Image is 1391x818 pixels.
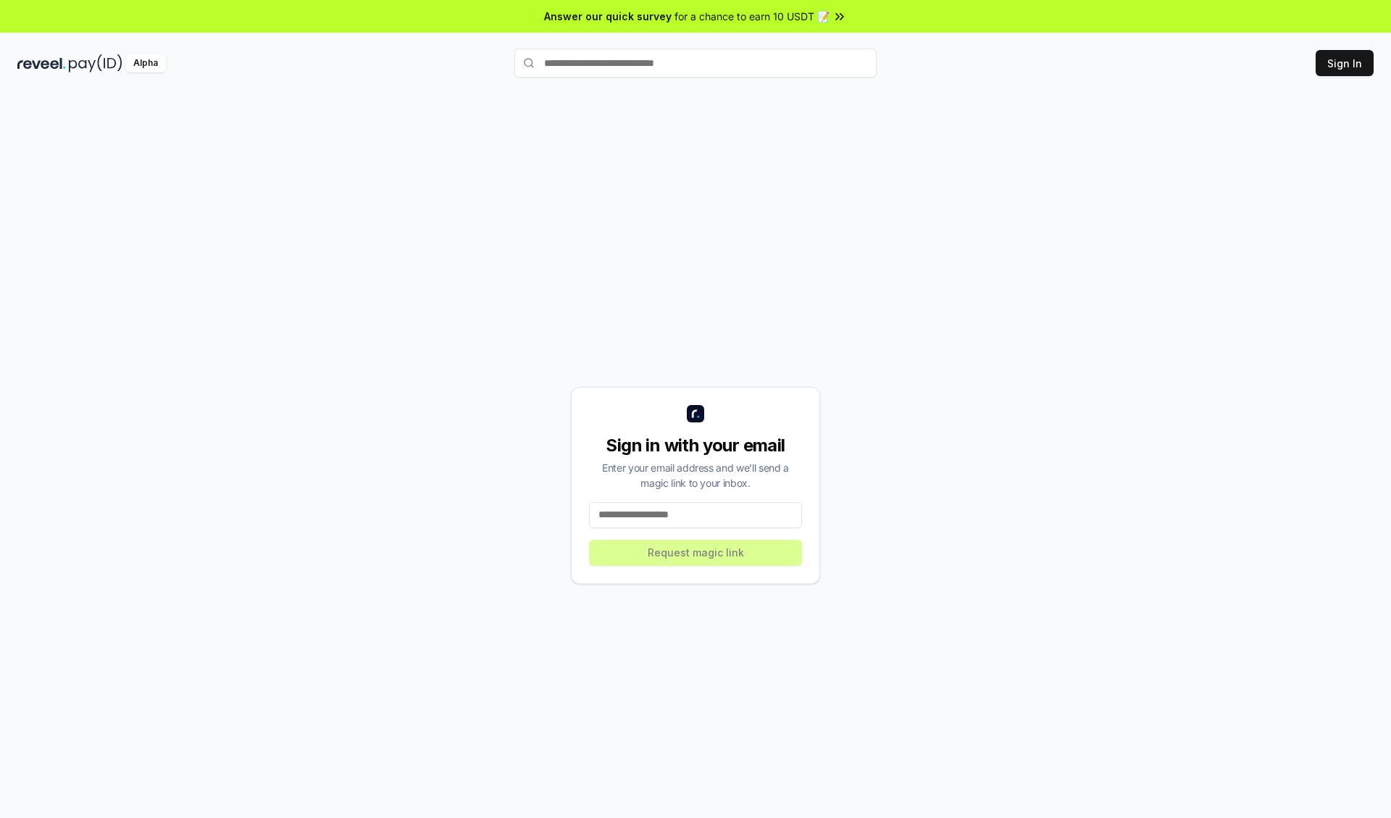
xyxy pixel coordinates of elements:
div: Enter your email address and we’ll send a magic link to your inbox. [589,460,802,491]
span: Answer our quick survey [544,9,672,24]
span: for a chance to earn 10 USDT 📝 [674,9,830,24]
div: Sign in with your email [589,434,802,457]
div: Alpha [125,54,166,72]
img: pay_id [69,54,122,72]
img: logo_small [687,405,704,422]
button: Sign In [1316,50,1374,76]
img: reveel_dark [17,54,66,72]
